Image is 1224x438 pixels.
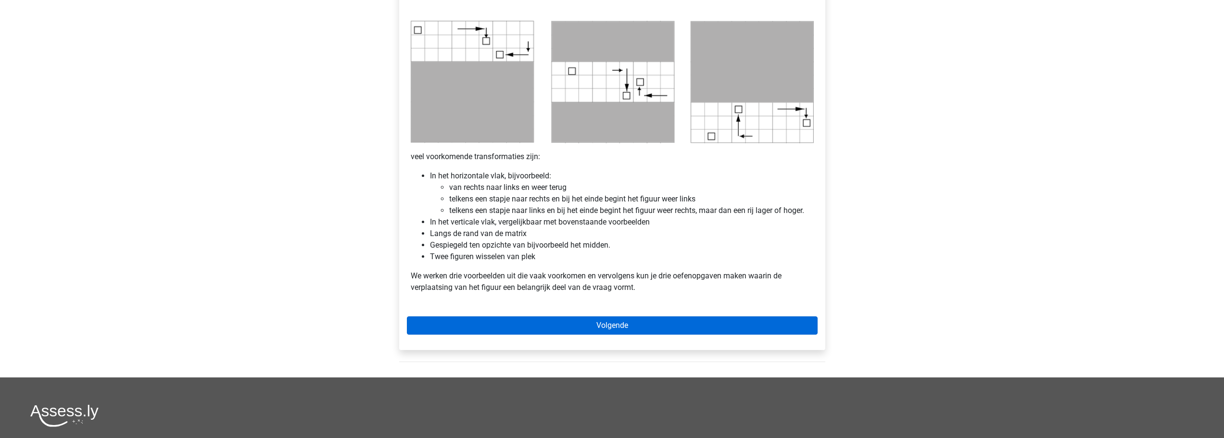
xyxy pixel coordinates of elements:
[430,239,814,251] li: Gespiegeld ten opzichte van bijvoorbeeld het midden.
[407,316,818,335] a: Volgende
[411,270,814,293] p: We werken drie voorbeelden uit die vaak voorkomen en vervolgens kun je drie oefenopgaven maken wa...
[449,205,814,216] li: telkens een stapje naar links en bij het einde begint het figuur weer rechts, maar dan een rij la...
[430,228,814,239] li: Langs de rand van de matrix
[30,404,99,427] img: Assessly logo
[411,21,814,143] img: voorbeeld1_2.png
[430,170,814,216] li: In het horizontale vlak, bijvoorbeeld:
[449,182,814,193] li: van rechts naar links en weer terug
[449,193,814,205] li: telkens een stapje naar rechts en bij het einde begint het figuur weer links
[430,216,814,228] li: In het verticale vlak, vergelijkbaar met bovenstaande voorbeelden
[411,151,814,163] p: veel voorkomende transformaties zijn:
[430,251,814,263] li: Twee figuren wisselen van plek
